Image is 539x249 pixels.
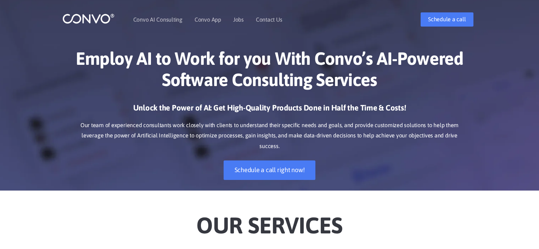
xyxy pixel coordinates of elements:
[62,13,114,24] img: logo_1.png
[73,120,466,152] p: Our team of experienced consultants work closely with clients to understand their specific needs ...
[73,103,466,118] h3: Unlock the Power of AI: Get High-Quality Products Done in Half the Time & Costs!
[195,17,221,22] a: Convo App
[224,160,316,180] a: Schedule a call right now!
[133,17,183,22] a: Convo AI Consulting
[421,12,473,27] a: Schedule a call
[233,17,244,22] a: Jobs
[256,17,282,22] a: Contact Us
[73,48,466,96] h1: Employ AI to Work for you With Convo’s AI-Powered Software Consulting Services
[73,201,466,241] h2: Our Services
